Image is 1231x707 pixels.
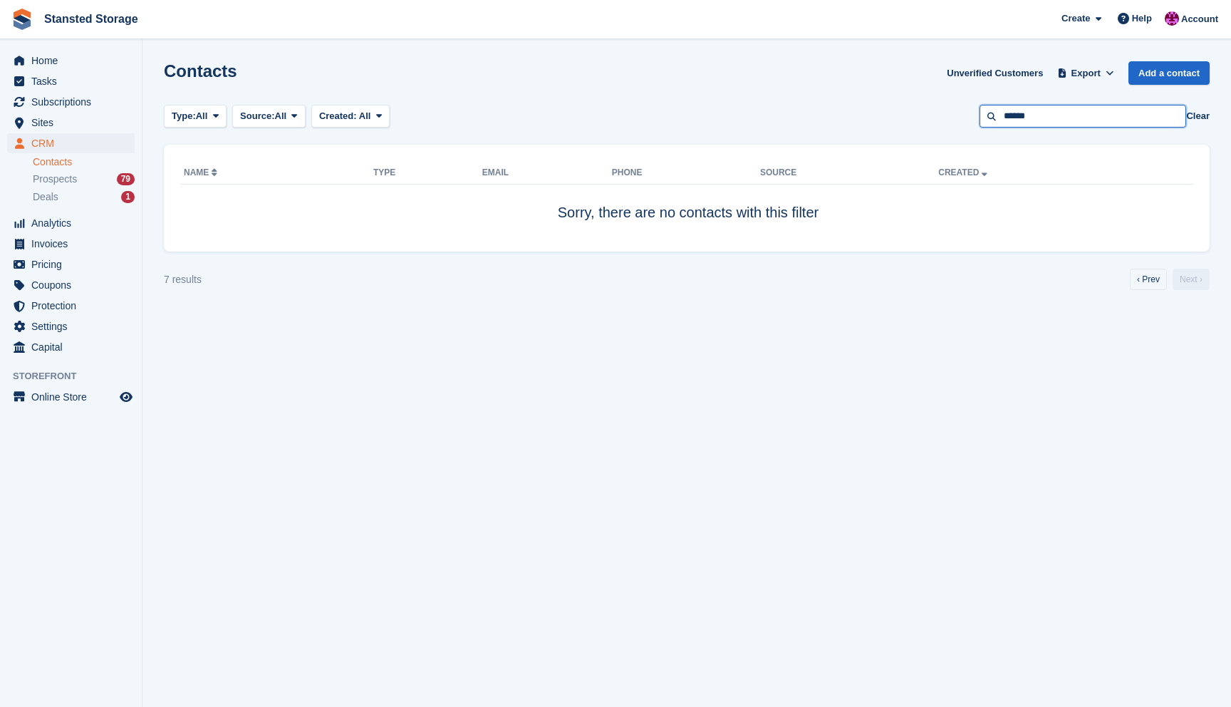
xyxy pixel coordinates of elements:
a: Preview store [118,388,135,406]
span: Source: [240,109,274,123]
span: Invoices [31,234,117,254]
a: menu [7,316,135,336]
a: Created [938,167,990,177]
a: menu [7,113,135,133]
a: Prospects 79 [33,172,135,187]
span: Capital [31,337,117,357]
button: Clear [1186,109,1210,123]
span: Sorry, there are no contacts with this filter [558,205,819,220]
a: menu [7,51,135,71]
a: Contacts [33,155,135,169]
span: Subscriptions [31,92,117,112]
button: Type: All [164,105,227,128]
a: menu [7,213,135,233]
span: All [359,110,371,121]
a: Stansted Storage [38,7,144,31]
span: Deals [33,190,58,204]
span: CRM [31,133,117,153]
a: Unverified Customers [941,61,1049,85]
th: Email [482,162,612,185]
button: Source: All [232,105,306,128]
span: Storefront [13,369,142,383]
a: menu [7,92,135,112]
span: Create [1061,11,1090,26]
a: Add a contact [1128,61,1210,85]
span: Tasks [31,71,117,91]
img: stora-icon-8386f47178a22dfd0bd8f6a31ec36ba5ce8667c1dd55bd0f319d3a0aa187defe.svg [11,9,33,30]
a: menu [7,254,135,274]
span: Account [1181,12,1218,26]
img: Jonathan Crick [1165,11,1179,26]
a: Deals 1 [33,190,135,205]
span: Prospects [33,172,77,186]
th: Type [373,162,482,185]
th: Source [760,162,938,185]
nav: Page [1127,269,1212,290]
div: 1 [121,191,135,203]
a: menu [7,337,135,357]
span: Coupons [31,275,117,295]
button: Export [1054,61,1117,85]
a: menu [7,275,135,295]
h1: Contacts [164,61,237,81]
span: Type: [172,109,196,123]
a: menu [7,71,135,91]
a: menu [7,234,135,254]
a: menu [7,133,135,153]
a: Name [184,167,220,177]
a: menu [7,387,135,407]
a: Next [1173,269,1210,290]
th: Phone [612,162,760,185]
div: 7 results [164,272,202,287]
span: Online Store [31,387,117,407]
span: Analytics [31,213,117,233]
span: All [275,109,287,123]
span: Protection [31,296,117,316]
span: All [196,109,208,123]
span: Help [1132,11,1152,26]
a: Previous [1130,269,1167,290]
span: Settings [31,316,117,336]
a: menu [7,296,135,316]
span: Pricing [31,254,117,274]
span: Sites [31,113,117,133]
span: Home [31,51,117,71]
span: Export [1071,66,1101,81]
div: 79 [117,173,135,185]
button: Created: All [311,105,390,128]
span: Created: [319,110,357,121]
